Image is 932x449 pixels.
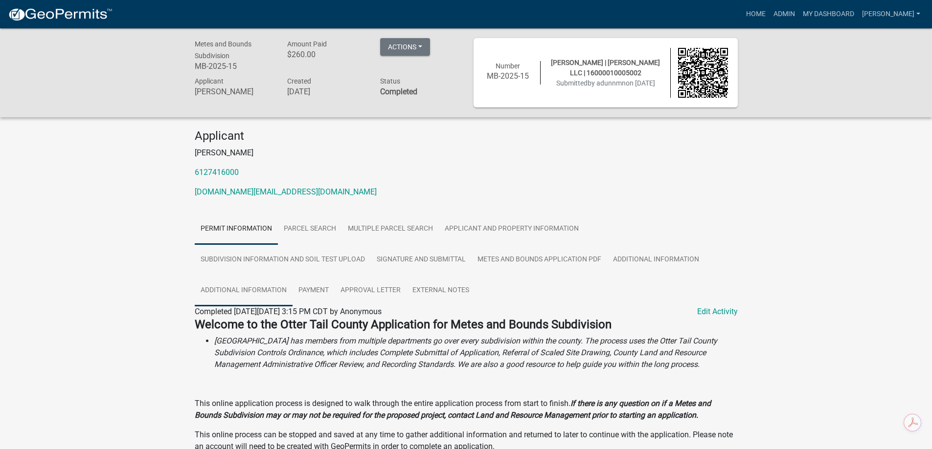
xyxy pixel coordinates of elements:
[799,5,858,23] a: My Dashboard
[371,244,472,276] a: Signature and Submittal
[195,77,224,85] span: Applicant
[195,398,738,421] p: This online application process is designed to walk through the entire application process from s...
[551,59,660,77] span: [PERSON_NAME] | [PERSON_NAME] LLC | 16000010005002
[287,40,327,48] span: Amount Paid
[278,214,342,245] a: Parcel search
[380,38,430,56] button: Actions
[770,5,799,23] a: Admin
[195,318,612,331] strong: Welcome to the Otter Tail County Application for Metes and Bounds Subdivision
[195,129,738,143] h4: Applicant
[380,77,400,85] span: Status
[697,306,738,318] a: Edit Activity
[472,244,607,276] a: Metes and Bounds Application PDF
[496,62,520,70] span: Number
[335,275,407,306] a: Approval Letter
[195,187,377,196] a: [DOMAIN_NAME][EMAIL_ADDRESS][DOMAIN_NAME]
[195,307,382,316] span: Completed [DATE][DATE] 3:15 PM CDT by Anonymous
[407,275,475,306] a: External Notes
[195,87,273,96] h6: [PERSON_NAME]
[607,244,705,276] a: Additional Information
[439,214,585,245] a: Applicant and Property Information
[742,5,770,23] a: Home
[195,40,251,60] span: Metes and Bounds Subdivision
[195,168,239,177] a: 6127416000
[195,214,278,245] a: Permit Information
[483,71,533,81] h6: MB-2025-15
[858,5,924,23] a: [PERSON_NAME]
[342,214,439,245] a: Multiple Parcel Search
[195,244,371,276] a: Subdivision Information and Soil Test Upload
[195,275,293,306] a: Additional Information
[195,147,738,159] p: [PERSON_NAME]
[287,77,311,85] span: Created
[380,87,417,96] strong: Completed
[195,399,711,420] strong: If there is any question on if a Metes and Bounds Subdivision may or may not be required for the ...
[195,62,273,71] h6: MB-2025-15
[214,336,717,369] i: [GEOGRAPHIC_DATA] has members from multiple departments go over every subdivision within the coun...
[588,79,626,87] span: by adunnmn
[287,50,365,59] h6: $260.00
[678,48,728,98] img: QR code
[287,87,365,96] h6: [DATE]
[293,275,335,306] a: Payment
[556,79,655,87] span: Submitted on [DATE]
